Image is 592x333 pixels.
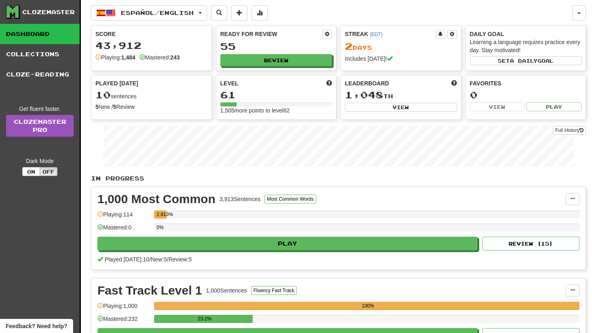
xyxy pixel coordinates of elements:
a: ClozemasterPro [6,115,74,137]
button: More stats [252,5,268,21]
button: Most Common Words [264,195,316,204]
a: (EDT) [370,32,383,37]
div: Includes [DATE]! [345,55,457,63]
button: Review [220,54,332,66]
strong: 5 [95,104,99,110]
div: 100% [156,302,579,310]
span: Review: 5 [169,256,192,263]
span: 1,048 [345,89,383,100]
div: Playing: 114 [97,210,150,224]
button: Español/English [91,5,207,21]
div: 23.2% [156,315,253,323]
span: 10 [95,89,111,100]
div: 61 [220,90,332,100]
div: Score [95,30,207,38]
p: In Progress [91,174,586,182]
div: Playing: 1,000 [97,302,150,315]
span: Score more points to level up [326,79,332,87]
div: Favorites [470,79,582,87]
div: 1,000 Sentences [206,286,247,295]
div: 3,913 Sentences [220,195,260,203]
span: Played [DATE] [95,79,138,87]
div: Daily Goal [470,30,582,38]
div: Fast Track Level 1 [97,284,202,297]
div: th [345,90,457,100]
span: 2 [345,40,353,52]
div: Playing: [95,53,135,62]
span: New: 5 [151,256,167,263]
div: Day s [345,41,457,52]
div: 1,000 Most Common [97,193,216,205]
button: View [345,103,457,112]
div: Mastered: 0 [97,223,150,237]
span: a daily [510,58,537,64]
button: Play [97,237,478,250]
div: Streak [345,30,436,38]
button: Play [526,102,581,111]
div: Get fluent faster. [6,105,74,113]
button: Fluency Fast Track [251,286,297,295]
div: 1,505 more points to level 62 [220,106,332,115]
div: Learning a language requires practice every day. Stay motivated! [470,38,582,54]
div: Dark Mode [6,157,74,165]
div: Mastered: 232 [97,315,150,328]
div: sentences [95,90,207,100]
strong: 1,484 [121,54,135,61]
span: This week in points, UTC [451,79,457,87]
strong: 243 [170,54,180,61]
button: View [470,102,525,111]
button: Review (15) [482,237,579,250]
span: Played [DATE]: 10 [105,256,149,263]
span: Español / English [121,9,194,16]
span: Level [220,79,239,87]
span: / [149,256,151,263]
div: 55 [220,41,332,51]
div: Clozemaster [22,8,75,16]
div: New / Review [95,103,207,111]
div: 43,912 [95,40,207,51]
div: 2.913% [156,210,166,218]
div: Ready for Review [220,30,323,38]
strong: 5 [113,104,116,110]
span: / [167,256,169,263]
button: On [22,167,40,176]
span: Leaderboard [345,79,389,87]
button: Seta dailygoal [470,56,582,65]
div: 0 [470,90,582,100]
button: Search sentences [211,5,227,21]
button: Full History [553,126,586,135]
button: Add sentence to collection [231,5,247,21]
div: Mastered: [140,53,180,62]
span: Open feedback widget [6,322,67,330]
button: Off [40,167,57,176]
